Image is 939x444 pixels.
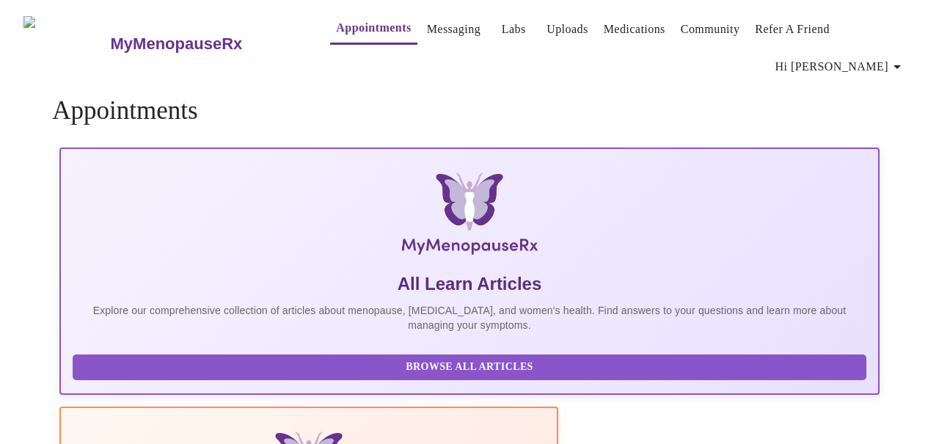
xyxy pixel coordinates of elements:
[73,303,866,332] p: Explore our comprehensive collection of articles about menopause, [MEDICAL_DATA], and women's hea...
[604,19,665,40] a: Medications
[421,15,486,44] button: Messaging
[490,15,537,44] button: Labs
[336,18,411,38] a: Appointments
[681,19,740,40] a: Community
[749,15,836,44] button: Refer a Friend
[330,13,417,45] button: Appointments
[770,52,912,81] button: Hi [PERSON_NAME]
[73,360,870,372] a: Browse All Articles
[675,15,746,44] button: Community
[111,34,243,54] h3: MyMenopauseRx
[23,16,109,71] img: MyMenopauseRx Logo
[87,358,852,376] span: Browse All Articles
[52,96,887,125] h4: Appointments
[755,19,830,40] a: Refer a Friend
[598,15,671,44] button: Medications
[541,15,594,44] button: Uploads
[547,19,588,40] a: Uploads
[775,57,906,77] span: Hi [PERSON_NAME]
[73,354,866,380] button: Browse All Articles
[502,19,526,40] a: Labs
[427,19,481,40] a: Messaging
[73,272,866,296] h5: All Learn Articles
[109,18,301,70] a: MyMenopauseRx
[196,172,743,261] img: MyMenopauseRx Logo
